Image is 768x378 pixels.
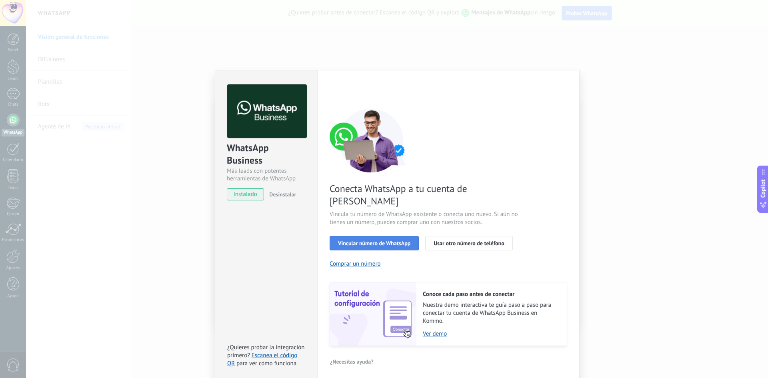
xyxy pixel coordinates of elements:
button: ¿Necesitas ayuda? [330,356,374,368]
div: WhatsApp Business [227,142,306,167]
span: ¿Necesitas ayuda? [330,359,374,364]
button: Usar otro número de teléfono [425,236,512,250]
button: Comprar un número [330,260,381,268]
img: logo_main.png [227,84,307,138]
img: connect number [330,108,414,172]
span: Usar otro número de teléfono [434,240,504,246]
span: Copilot [759,179,767,198]
span: Vincular número de WhatsApp [338,240,410,246]
div: Más leads con potentes herramientas de WhatsApp [227,167,306,182]
span: ¿Quieres probar la integración primero? [227,344,305,359]
span: Nuestra demo interactiva te guía paso a paso para conectar tu cuenta de WhatsApp Business en Kommo. [423,301,559,325]
button: Vincular número de WhatsApp [330,236,419,250]
h2: Conoce cada paso antes de conectar [423,290,559,298]
button: Desinstalar [266,188,296,200]
span: Desinstalar [269,191,296,198]
span: Vincula tu número de WhatsApp existente o conecta uno nuevo. Si aún no tienes un número, puedes c... [330,210,520,226]
span: Conecta WhatsApp a tu cuenta de [PERSON_NAME] [330,182,520,207]
span: para ver cómo funciona. [236,360,298,367]
span: instalado [227,188,264,200]
a: Ver demo [423,330,559,338]
a: Escanea el código QR [227,352,297,367]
